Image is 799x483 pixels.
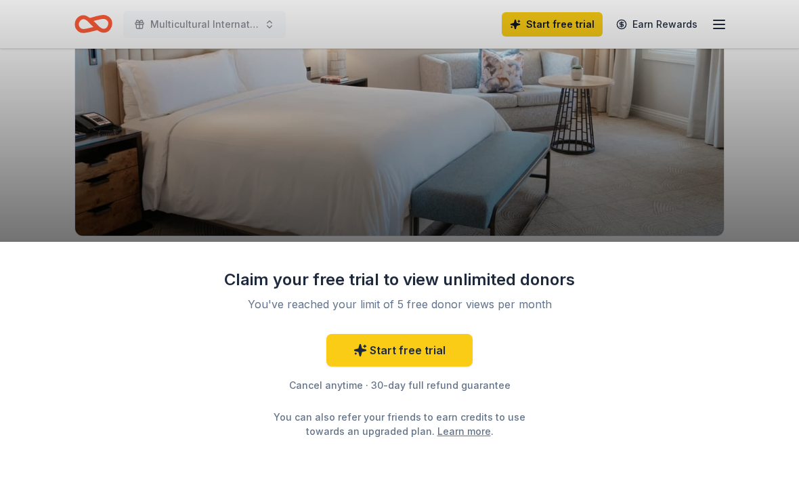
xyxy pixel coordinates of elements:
div: You can also refer your friends to earn credits to use towards an upgraded plan. . [261,410,538,438]
div: Claim your free trial to view unlimited donors [223,269,576,291]
div: Cancel anytime · 30-day full refund guarantee [223,377,576,394]
div: You've reached your limit of 5 free donor views per month [240,296,559,312]
a: Learn more [437,424,491,438]
a: Start free trial [326,334,473,366]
